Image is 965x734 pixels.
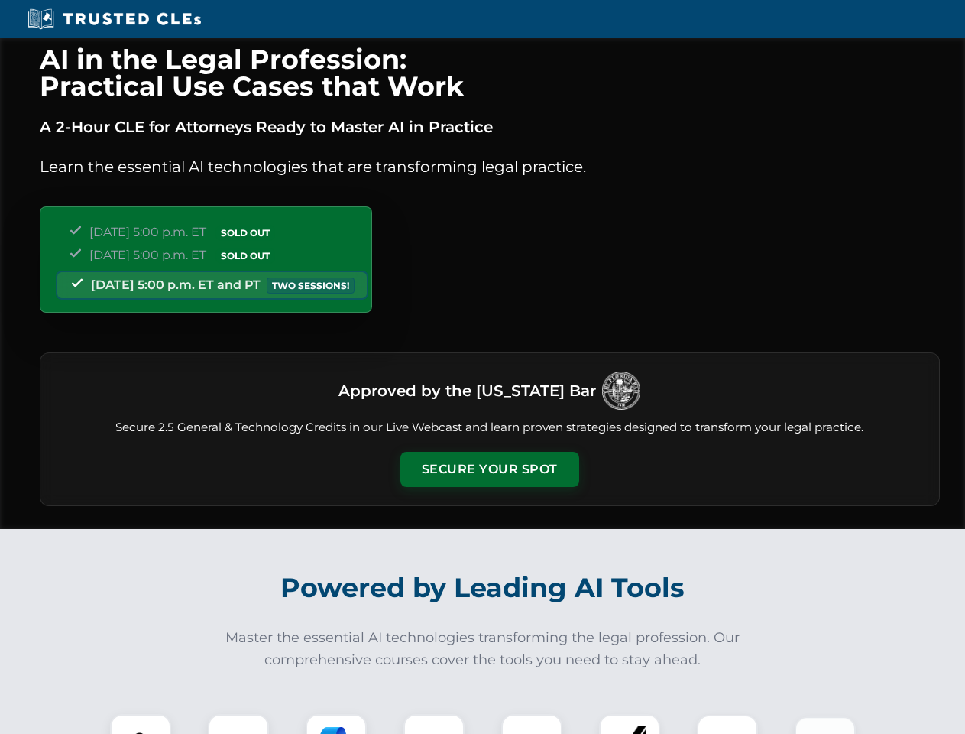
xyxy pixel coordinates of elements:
p: Master the essential AI technologies transforming the legal profession. Our comprehensive courses... [215,627,750,671]
p: A 2-Hour CLE for Attorneys Ready to Master AI in Practice [40,115,940,139]
span: SOLD OUT [215,248,275,264]
span: [DATE] 5:00 p.m. ET [89,248,206,262]
span: SOLD OUT [215,225,275,241]
h3: Approved by the [US_STATE] Bar [338,377,596,404]
p: Secure 2.5 General & Technology Credits in our Live Webcast and learn proven strategies designed ... [59,419,921,437]
h1: AI in the Legal Profession: Practical Use Cases that Work [40,46,940,99]
img: Trusted CLEs [23,8,206,31]
button: Secure Your Spot [400,452,579,487]
span: [DATE] 5:00 p.m. ET [89,225,206,239]
p: Learn the essential AI technologies that are transforming legal practice. [40,154,940,179]
h2: Powered by Leading AI Tools [60,561,906,615]
img: Logo [602,372,640,410]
